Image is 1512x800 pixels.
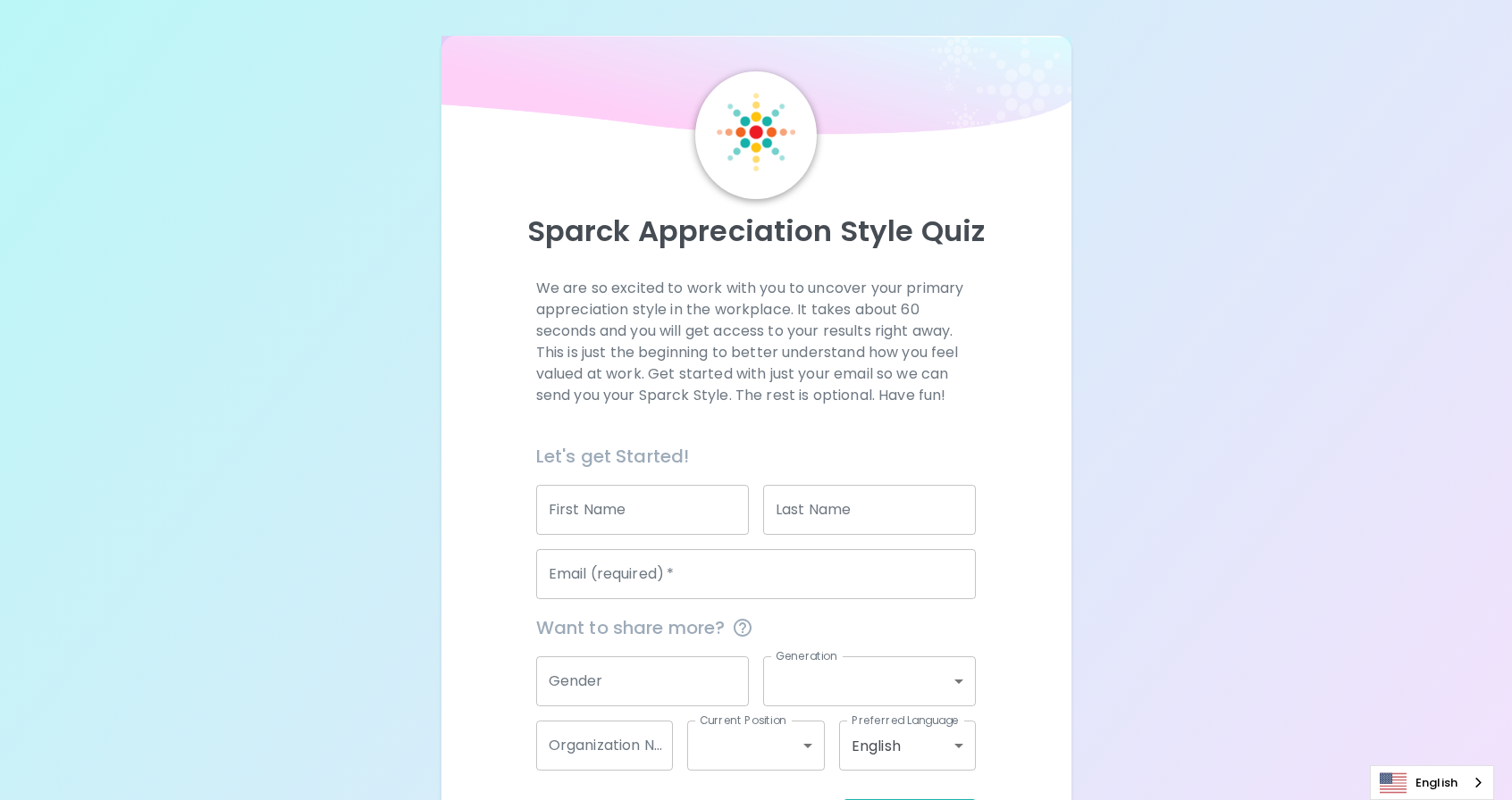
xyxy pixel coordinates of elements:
p: Sparck Appreciation Style Quiz [463,213,1050,249]
svg: This information is completely confidential and only used for aggregated appreciation studies at ... [732,617,753,638]
span: Want to share more? [536,613,977,642]
p: We are so excited to work with you to uncover your primary appreciation style in the workplace. I... [536,278,977,406]
img: wave [441,36,1071,143]
aside: Language selected: English [1370,765,1494,800]
div: Language [1370,765,1494,800]
div: English [839,721,977,771]
img: Sparck Logo [717,93,795,171]
a: English [1371,766,1493,799]
label: Preferred Language [852,712,959,728]
label: Generation [776,648,837,663]
label: Current Position [700,712,786,728]
h6: Let's get Started! [536,442,977,471]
